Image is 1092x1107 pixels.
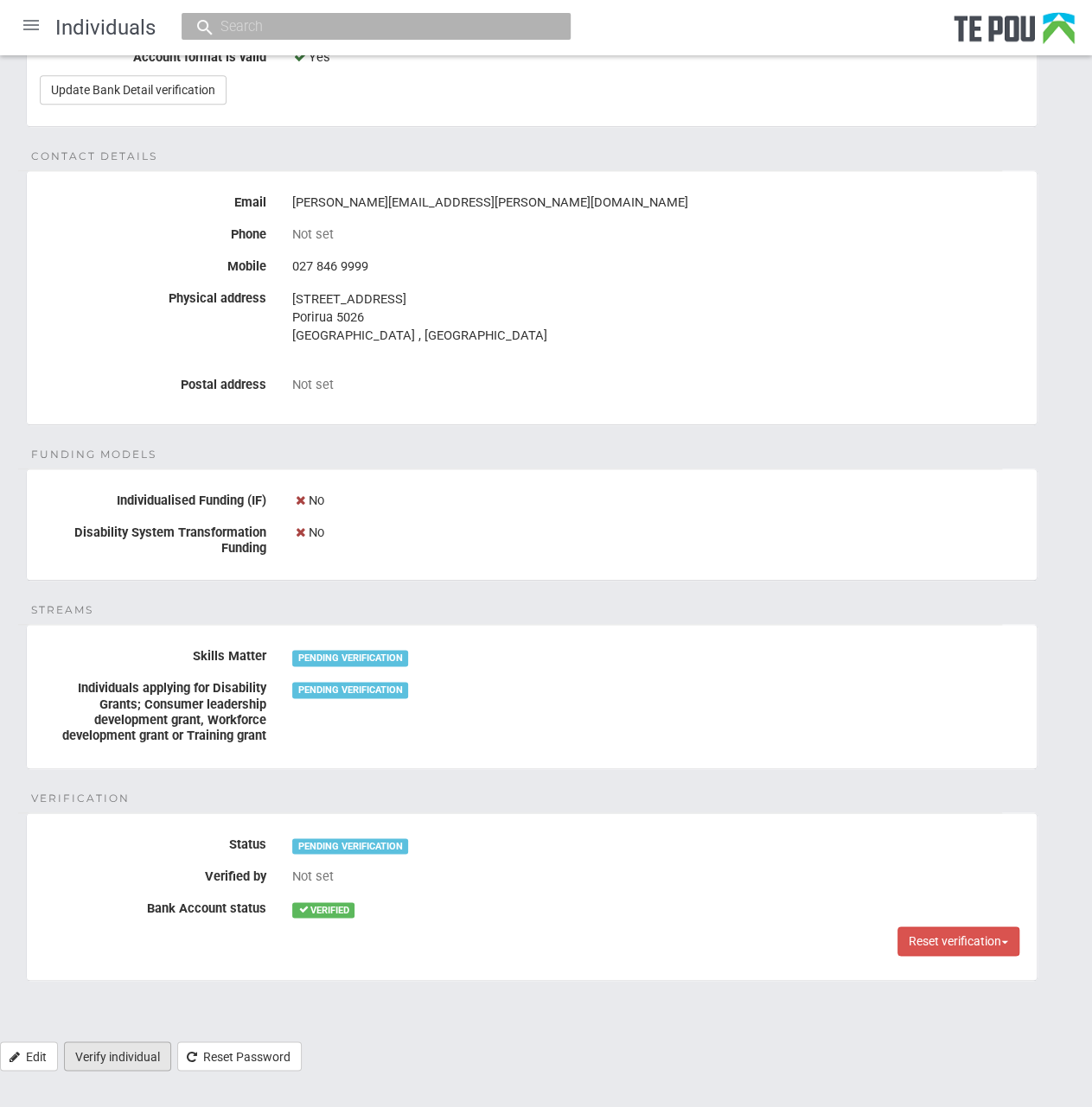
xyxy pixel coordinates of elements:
[27,519,279,557] label: Disability System Transformation Funding
[27,188,279,210] label: Email
[292,868,1024,884] div: Not set
[27,252,279,274] label: Mobile
[40,75,227,105] a: Update Bank Detail verification
[292,188,1024,218] div: [PERSON_NAME][EMAIL_ADDRESS][PERSON_NAME][DOMAIN_NAME]
[292,377,1024,392] div: Not set
[292,226,1024,242] div: Not set
[27,674,279,743] label: Individuals applying for Disability Grants; Consumer leadership development grant, Workforce deve...
[27,220,279,242] label: Phone
[177,1041,302,1071] button: Reset password
[292,43,1024,73] div: Yes
[31,791,130,806] span: Verification
[31,447,156,462] span: Funding Models
[292,487,1024,516] div: No
[27,284,279,306] label: Physical address
[292,838,408,854] div: PENDING VERIFICATION
[31,602,93,618] span: Streams
[292,902,354,918] div: VERIFIED
[27,862,279,884] label: Verified by
[27,371,279,392] label: Postal address
[27,642,279,664] label: Skills Matter
[31,149,157,164] span: Contact details
[215,17,520,35] input: Search
[292,252,1024,282] div: 027 846 9999
[292,519,1024,548] div: No
[292,650,408,665] div: PENDING VERIFICATION
[292,682,408,697] div: PENDING VERIFICATION
[897,926,1019,956] button: Reset verification
[292,290,1024,345] address: [STREET_ADDRESS] Porirua 5026 [GEOGRAPHIC_DATA] , [GEOGRAPHIC_DATA]
[27,830,279,852] label: Status
[27,894,279,916] label: Bank Account status
[64,1041,171,1071] a: Verify individual
[27,487,279,508] label: Individualised Funding (IF)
